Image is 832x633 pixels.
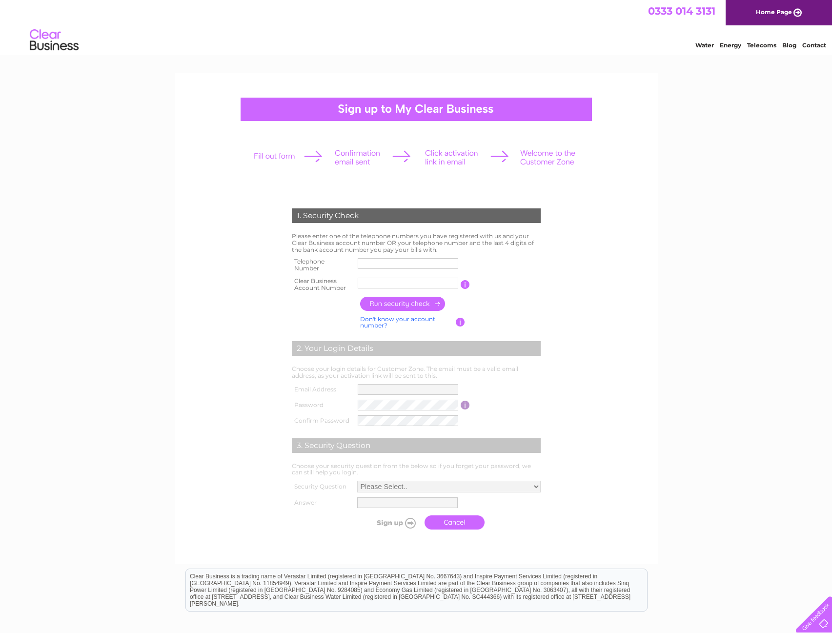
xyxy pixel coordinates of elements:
a: Energy [720,41,741,49]
div: 2. Your Login Details [292,341,541,356]
a: Blog [782,41,796,49]
a: Contact [802,41,826,49]
th: Confirm Password [289,413,356,429]
th: Answer [289,495,355,510]
img: logo.png [29,25,79,55]
a: Cancel [425,515,485,530]
a: Don't know your account number? [360,315,435,329]
th: Clear Business Account Number [289,275,356,294]
a: 0333 014 3131 [648,5,715,17]
th: Password [289,397,356,413]
input: Information [461,280,470,289]
td: Choose your security question from the below so if you forget your password, we can still help yo... [289,460,543,479]
div: 3. Security Question [292,438,541,453]
td: Choose your login details for Customer Zone. The email must be a valid email address, as your act... [289,363,543,382]
input: Information [461,401,470,409]
div: Clear Business is a trading name of Verastar Limited (registered in [GEOGRAPHIC_DATA] No. 3667643... [186,5,647,47]
td: Please enter one of the telephone numbers you have registered with us and your Clear Business acc... [289,230,543,255]
input: Information [456,318,465,327]
th: Security Question [289,478,355,495]
th: Telephone Number [289,255,356,275]
div: 1. Security Check [292,208,541,223]
input: Submit [360,516,420,530]
th: Email Address [289,382,356,397]
a: Water [695,41,714,49]
a: Telecoms [747,41,776,49]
